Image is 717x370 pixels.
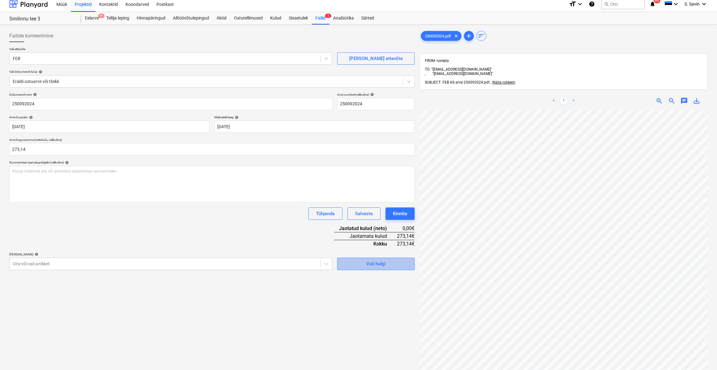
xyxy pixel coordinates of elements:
div: Vali hulgi [366,260,386,268]
div: Arve kuupäev [9,115,209,119]
span: chat [680,97,688,105]
span: TO: "[EMAIL_ADDRESS][DOMAIN_NAME]" [425,67,702,76]
div: 250092024.pdf [421,31,461,41]
i: Abikeskus [589,0,595,8]
a: Next page [570,97,577,105]
span: add [465,32,473,40]
span: help [64,161,69,164]
div: Arve number (valikuline) [337,93,415,97]
div: Salvesta [355,210,373,218]
div: Dokumendi nimi [9,93,332,97]
span: help [37,70,42,74]
div: 273,14€ [397,232,415,240]
div: Kommentaar raamatupidajale (valikuline) [9,160,415,164]
button: Vali hulgi [337,258,415,270]
input: Tähtaega pole määratud [214,120,415,133]
input: Arve kuupäeva pole määratud. [9,120,209,133]
a: Eelarve9+ [81,12,103,24]
span: FROM: noreply [425,59,449,63]
div: [PERSON_NAME] [9,252,332,256]
a: Hinnapäringud [133,12,169,24]
div: [PERSON_NAME] ettevõte [349,54,403,63]
span: help [28,115,33,119]
span: SUBJECT: FEB AS arve 250092024.pdf [425,80,490,85]
span: ... [490,80,515,85]
a: Alltöövõtulepingud [169,12,213,24]
button: [PERSON_NAME] ettevõte [337,52,415,65]
div: Kokku [334,240,397,247]
input: Dokumendi nimi [9,98,332,110]
i: keyboard_arrow_down [700,0,708,8]
a: Sätted [358,12,378,24]
div: Jaotatud kulud (neto) [334,225,397,232]
span: sort [477,32,485,40]
div: Vali dokumendi tüüp [9,70,415,74]
a: Ostutellimused [230,12,266,24]
input: Arve kogusumma (netokulu, valikuline) [9,143,415,155]
span: 9+ [98,14,104,18]
span: Failide konteerimine [9,32,53,40]
span: help [234,115,239,119]
a: Aktid [213,12,230,24]
div: Maksetähtaeg [214,115,415,119]
div: Kinnita [393,210,407,218]
a: Analüütika [329,12,358,24]
a: Sissetulek [285,12,312,24]
i: keyboard_arrow_down [672,0,680,8]
span: help [33,252,38,256]
span: help [369,93,374,96]
span: save_alt [693,97,700,105]
button: Tühjenda [308,207,342,220]
a: Failid1 [312,12,329,24]
div: , "[EMAIL_ADDRESS][DOMAIN_NAME]" [425,72,702,76]
span: search [604,2,609,7]
div: 0,00€ [397,225,415,232]
span: zoom_out [668,97,675,105]
span: zoom_in [656,97,663,105]
span: S. Savin [684,2,700,7]
span: Näita rohkem [492,80,515,85]
span: 250092024.pdf [421,34,455,38]
a: Kulud [266,12,285,24]
a: Previous page [550,97,557,105]
div: Sinilinnu tee 3 [9,16,74,22]
span: 1 [325,14,331,18]
i: format_size [569,0,576,8]
span: clear [452,32,460,40]
p: Vali ettevõte [9,47,332,52]
span: help [32,93,37,96]
div: 273,14€ [397,240,415,247]
a: Page 1 is your current page [560,97,567,105]
button: Salvesta [347,207,380,220]
input: Arve number [337,98,415,110]
i: notifications [649,0,656,8]
div: Tühjenda [316,210,335,218]
div: Jaotamata kulud [334,232,397,240]
div: Eelarve [81,12,103,24]
i: keyboard_arrow_down [576,0,584,8]
button: Kinnita [385,207,415,220]
div: Failid [312,12,329,24]
a: Tellija leping [103,12,133,24]
p: Arve kogusumma (netokulu, valikuline) [9,138,415,143]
